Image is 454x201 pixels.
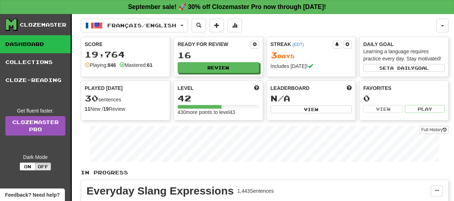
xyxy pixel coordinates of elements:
[271,51,352,60] div: Day s
[85,106,90,112] strong: 11
[5,154,65,161] div: Dark Mode
[271,84,310,92] span: Leaderboard
[5,107,65,114] div: Get fluent faster.
[81,19,188,32] button: Français/English
[85,93,98,103] span: 30
[20,163,36,170] button: On
[363,64,445,72] button: Seta dailygoal
[107,22,176,28] span: Français / English
[85,50,166,59] div: 19,764
[178,41,251,48] div: Ready for Review
[120,61,153,69] div: Mastered:
[85,84,123,92] span: Played [DATE]
[178,84,194,92] span: Level
[271,105,352,113] button: View
[85,105,166,113] div: New / Review
[85,94,166,103] div: sentences
[271,50,277,60] span: 3
[210,19,224,32] button: Add sentence to collection
[35,163,51,170] button: Off
[103,106,109,112] strong: 19
[363,48,445,62] div: Learning a language requires practice every day. Stay motivated!
[271,41,333,48] div: Streak
[85,41,166,48] div: Score
[5,116,65,136] a: ClozemasterPro
[147,62,153,68] strong: 61
[271,93,290,103] span: N/A
[271,63,352,70] div: Includes [DATE]!
[178,94,259,103] div: 42
[178,51,259,60] div: 16
[419,126,449,134] button: Full History
[178,109,259,116] div: 430 more points to level 43
[228,19,242,32] button: More stats
[86,186,234,196] div: Everyday Slang Expressions
[347,84,352,92] span: This week in points, UTC
[20,21,66,28] div: Clozemaster
[5,191,60,198] span: Open feedback widget
[237,187,273,195] div: 1,443 Sentences
[390,65,415,70] span: a daily
[363,41,445,48] div: Daily Goal
[363,84,445,92] div: Favorites
[405,105,445,113] button: Play
[128,3,326,10] strong: September sale! 🚀 30% off Clozemaster Pro now through [DATE]!
[178,62,259,73] button: Review
[363,105,403,113] button: View
[363,94,445,103] div: 0
[108,62,116,68] strong: 846
[292,42,304,47] a: (EDT)
[81,169,449,176] p: In Progress
[85,61,116,69] div: Playing:
[254,84,259,92] span: Score more points to level up
[192,19,206,32] button: Search sentences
